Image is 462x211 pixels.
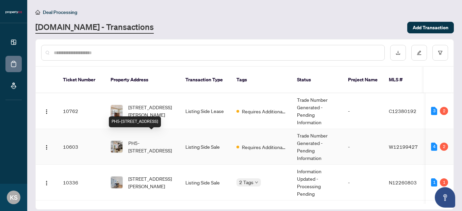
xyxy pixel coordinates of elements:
[128,103,175,118] span: [STREET_ADDRESS][PERSON_NAME]
[57,129,105,165] td: 10603
[239,178,253,186] span: 2 Tags
[111,105,122,117] img: thumbnail-img
[111,141,122,152] img: thumbnail-img
[432,45,448,61] button: filter
[292,165,343,200] td: Information Updated - Processing Pending
[417,50,422,55] span: edit
[343,165,383,200] td: -
[57,93,105,129] td: 10762
[440,178,448,186] div: 1
[438,50,443,55] span: filter
[396,50,400,55] span: download
[292,67,343,93] th: Status
[242,108,286,115] span: Requires Additional Docs
[128,175,175,190] span: [STREET_ADDRESS][PERSON_NAME]
[411,45,427,61] button: edit
[431,143,437,151] div: 4
[128,139,175,154] span: PH5-[STREET_ADDRESS]
[41,141,52,152] button: Logo
[109,116,161,127] div: PH5-[STREET_ADDRESS]
[383,67,424,93] th: MLS #
[180,129,231,165] td: Listing Side Sale
[180,165,231,200] td: Listing Side Sale
[111,177,122,188] img: thumbnail-img
[343,67,383,93] th: Project Name
[343,93,383,129] td: -
[343,129,383,165] td: -
[35,21,154,34] a: [DOMAIN_NAME] - Transactions
[44,109,49,114] img: Logo
[231,67,292,93] th: Tags
[389,179,417,185] span: N12260803
[390,45,406,61] button: download
[35,10,40,15] span: home
[180,93,231,129] td: Listing Side Lease
[41,105,52,116] button: Logo
[292,93,343,129] td: Trade Number Generated - Pending Information
[431,178,437,186] div: 1
[389,144,418,150] span: W12199427
[440,143,448,151] div: 2
[44,180,49,186] img: Logo
[41,177,52,188] button: Logo
[242,143,286,151] span: Requires Additional Docs
[389,108,416,114] span: C12380192
[431,107,437,115] div: 3
[57,165,105,200] td: 10336
[105,67,180,93] th: Property Address
[5,10,22,14] img: logo
[407,22,454,33] button: Add Transaction
[44,145,49,150] img: Logo
[43,9,77,15] span: Deal Processing
[413,22,448,33] span: Add Transaction
[180,67,231,93] th: Transaction Type
[255,181,258,184] span: down
[292,129,343,165] td: Trade Number Generated - Pending Information
[440,107,448,115] div: 2
[435,187,455,208] button: Open asap
[57,67,105,93] th: Ticket Number
[10,193,18,202] span: KS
